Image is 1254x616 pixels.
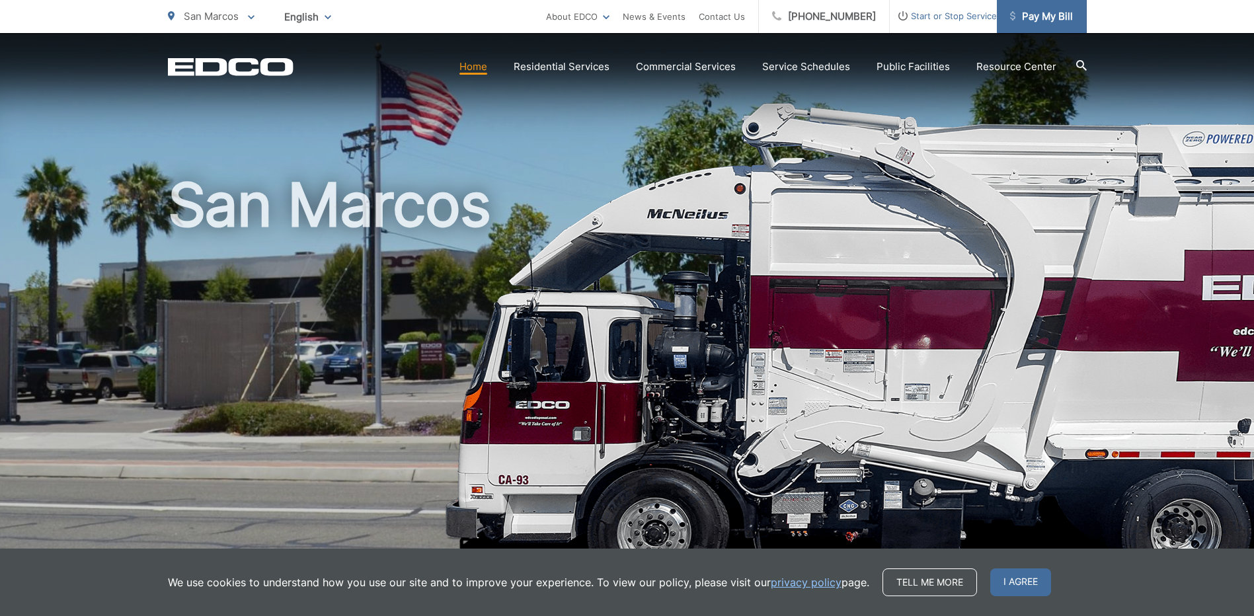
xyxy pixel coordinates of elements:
span: Pay My Bill [1010,9,1073,24]
a: News & Events [623,9,686,24]
a: Public Facilities [877,59,950,75]
a: Service Schedules [762,59,850,75]
a: Resource Center [976,59,1056,75]
a: Tell me more [882,568,977,596]
a: Residential Services [514,59,609,75]
a: Contact Us [699,9,745,24]
a: EDCD logo. Return to the homepage. [168,58,294,76]
a: privacy policy [771,574,842,590]
h1: San Marcos [168,172,1087,590]
span: I agree [990,568,1051,596]
p: We use cookies to understand how you use our site and to improve your experience. To view our pol... [168,574,869,590]
span: English [274,5,341,28]
a: Commercial Services [636,59,736,75]
a: About EDCO [546,9,609,24]
span: San Marcos [184,10,239,22]
a: Home [459,59,487,75]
